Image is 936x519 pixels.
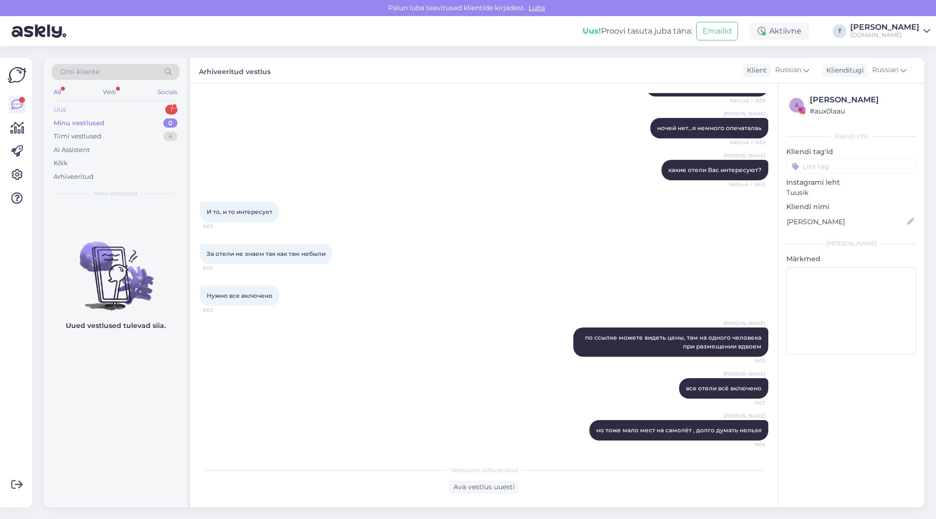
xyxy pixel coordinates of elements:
span: ночей нет...я немного опечаталаь [657,124,761,132]
img: No chats [44,224,187,312]
div: 4 [163,132,177,141]
img: Askly Logo [8,66,26,84]
p: Tuusik [786,188,916,198]
span: [PERSON_NAME] [723,370,765,378]
div: Web [101,86,118,98]
p: Kliendi nimi [786,202,916,212]
div: Aktiivne [750,22,809,40]
input: Lisa tag [786,159,916,173]
p: Märkmed [786,254,916,264]
span: 9:03 [729,399,765,406]
a: [PERSON_NAME][DOMAIN_NAME] [850,23,930,39]
span: но тоже мало мест на самолёт , долго думать нельзя [596,426,761,434]
span: Nähtud ✓ 8:59 [729,97,765,104]
div: Kõik [54,158,68,168]
span: по ссылке можете видеть цены, там на одного человека при размещении вдвоем [585,334,763,350]
p: Kliendi tag'id [786,147,916,157]
input: Lisa nimi [787,216,905,227]
div: Socials [156,86,179,98]
span: [PERSON_NAME] [723,152,765,159]
span: И то, и то интересует [207,208,273,215]
div: Klient [743,65,767,76]
div: Klienditugi [822,65,864,76]
div: [PERSON_NAME] [786,239,916,248]
span: 9:03 [203,265,239,272]
span: Russian [872,65,898,76]
div: T [833,24,846,38]
div: [PERSON_NAME] [810,94,914,106]
div: All [52,86,63,98]
span: 9:03 [203,223,239,230]
div: Uus [54,105,66,115]
div: 1 [165,105,177,115]
div: 0 [163,118,177,128]
span: 9:03 [729,357,765,365]
span: Nähtud ✓ 9:00 [729,181,765,188]
span: Нужно все включено [207,292,273,299]
div: Tiimi vestlused [54,132,101,141]
p: Instagrami leht [786,177,916,188]
div: # aux0laau [810,106,914,116]
span: все отели всё включено [686,384,761,392]
span: Minu vestlused [94,189,137,198]
span: 9:03 [203,307,239,314]
div: [PERSON_NAME] [850,23,919,31]
span: [PERSON_NAME] [723,412,765,420]
span: Vestlus on arhiveeritud [451,466,518,475]
div: Arhiveeritud [54,172,94,182]
div: Ava vestlus uuesti [449,481,519,494]
span: [PERSON_NAME] [723,110,765,117]
span: Otsi kliente [60,67,99,77]
div: [DOMAIN_NAME] [850,31,919,39]
span: Luba [526,3,548,12]
b: Uus! [583,26,601,36]
label: Arhiveeritud vestlus [199,64,271,77]
span: a [795,101,799,109]
span: За отели не знаем так как там небыли [207,250,326,257]
p: Uued vestlused tulevad siia. [66,321,166,331]
span: 9:04 [729,441,765,448]
span: какие отели Вас интересуют? [668,166,761,173]
div: AI Assistent [54,145,90,155]
span: Russian [775,65,801,76]
span: [PERSON_NAME] [723,320,765,327]
div: Minu vestlused [54,118,104,128]
div: Proovi tasuta juba täna: [583,25,692,37]
span: Nähtud ✓ 8:59 [729,139,765,146]
div: Kliendi info [786,132,916,141]
button: Emailid [696,22,738,40]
